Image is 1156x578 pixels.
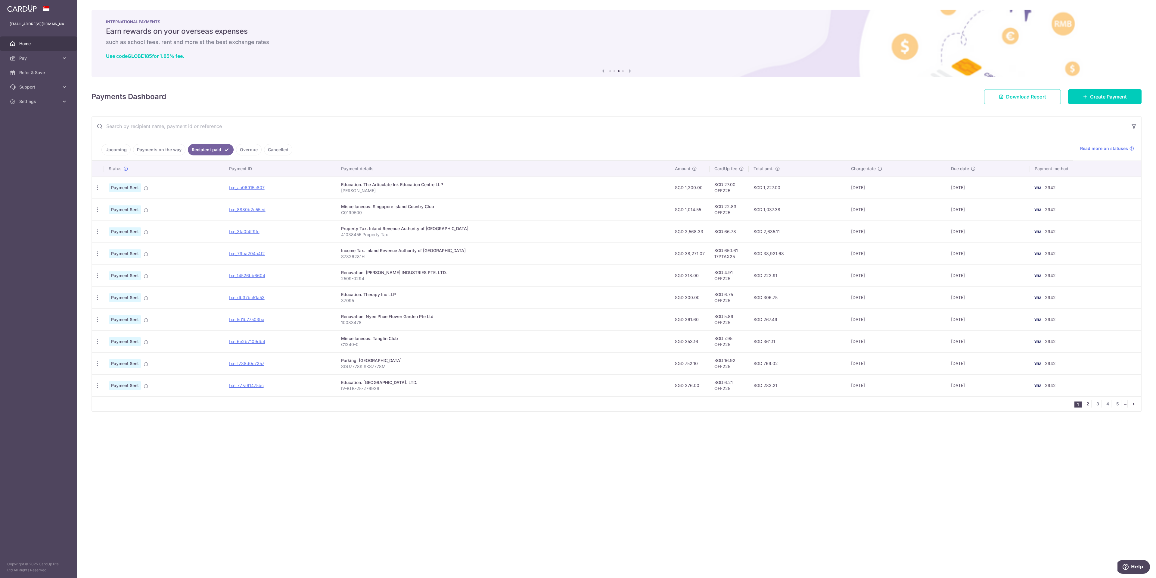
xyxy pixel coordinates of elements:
a: Recipient paid [188,144,234,155]
a: txn_3fa0f4ff9fc [229,229,259,234]
div: Income Tax. Inland Revenue Authority of [GEOGRAPHIC_DATA] [341,248,665,254]
a: Cancelled [264,144,292,155]
td: SGD 4.91 OFF225 [710,264,749,286]
td: [DATE] [946,264,1030,286]
span: Due date [951,166,969,172]
td: SGD 1,200.00 [670,177,710,198]
td: [DATE] [946,374,1030,396]
span: 2942 [1045,207,1056,212]
td: [DATE] [946,352,1030,374]
p: 4103845E Property Tax [341,232,665,238]
span: 2942 [1045,383,1056,388]
td: SGD 353.16 [670,330,710,352]
td: SGD 27.00 OFF225 [710,177,749,198]
a: txn_79ba204a4f2 [229,251,265,256]
div: Education. [GEOGRAPHIC_DATA]. LTD. [341,380,665,386]
th: Payment method [1030,161,1141,177]
span: 2942 [1045,251,1056,256]
span: Home [19,41,59,47]
td: [DATE] [946,330,1030,352]
p: S7826281H [341,254,665,260]
td: SGD 218.00 [670,264,710,286]
td: [DATE] [846,177,946,198]
div: Education. Therapy Inc LLP [341,292,665,298]
a: Read more on statuses [1080,145,1134,152]
a: Upcoming [101,144,131,155]
td: [DATE] [946,177,1030,198]
td: [DATE] [846,374,946,396]
td: SGD 2,635.11 [749,220,846,242]
a: 5 [1114,400,1121,408]
td: [DATE] [846,330,946,352]
span: Payment Sent [109,359,141,368]
p: IV-BTB-25-276936 [341,386,665,392]
td: [DATE] [846,264,946,286]
li: ... [1124,400,1128,408]
div: Property Tax. Inland Revenue Authority of [GEOGRAPHIC_DATA] [341,226,665,232]
span: 2942 [1045,185,1056,190]
td: SGD 5.89 OFF225 [710,308,749,330]
td: [DATE] [946,308,1030,330]
span: Amount [675,166,690,172]
a: Create Payment [1068,89,1142,104]
td: SGD 6.75 OFF225 [710,286,749,308]
th: Payment details [336,161,670,177]
span: Payment Sent [109,271,141,280]
span: CardUp fee [714,166,737,172]
a: Payments on the way [133,144,185,155]
span: Settings [19,98,59,105]
img: Bank Card [1032,206,1044,213]
td: [DATE] [946,286,1030,308]
iframe: Opens a widget where you can find more information [1117,560,1150,575]
td: [DATE] [846,220,946,242]
td: SGD 2,568.33 [670,220,710,242]
img: Bank Card [1032,272,1044,279]
a: txn_6e2b7109db4 [229,339,265,344]
div: Miscellaneous. Tanglin Club [341,336,665,342]
td: [DATE] [946,220,1030,242]
img: Bank Card [1032,294,1044,301]
td: SGD 300.00 [670,286,710,308]
div: Education. The Articulate Ink Education Centre LLP [341,182,665,188]
a: Download Report [984,89,1061,104]
img: Bank Card [1032,228,1044,235]
span: 2942 [1045,295,1056,300]
span: Charge date [851,166,876,172]
span: 2942 [1045,361,1056,366]
td: [DATE] [946,242,1030,264]
td: SGD 261.60 [670,308,710,330]
p: [PERSON_NAME] [341,188,665,194]
a: Use codeGLOBE185for 1.85% fee. [106,53,184,59]
img: CardUp [7,5,37,12]
span: Support [19,84,59,90]
img: Bank Card [1032,382,1044,389]
a: txn_f738d0c7257 [229,361,264,366]
th: Payment ID [224,161,337,177]
a: 4 [1104,400,1111,408]
td: SGD 306.75 [749,286,846,308]
a: 3 [1094,400,1101,408]
img: Bank Card [1032,360,1044,367]
p: 10083478 [341,320,665,326]
a: txn_777a61475bc [229,383,264,388]
td: SGD 1,227.00 [749,177,846,198]
img: Bank Card [1032,316,1044,323]
a: txn_14526bb6604 [229,273,265,278]
span: Payment Sent [109,293,141,302]
span: 2942 [1045,273,1056,278]
td: SGD 650.61 17PTAX25 [710,242,749,264]
a: txn_5d1b77503ba [229,317,264,322]
td: [DATE] [846,286,946,308]
td: SGD 66.78 [710,220,749,242]
span: Payment Sent [109,249,141,258]
td: SGD 38,271.07 [670,242,710,264]
td: SGD 752.10 [670,352,710,374]
img: International Payment Banner [92,10,1142,77]
p: SDU7778K SKS7778M [341,364,665,370]
div: Renovation. Nyee Phoe Flower Garden Pte Ltd [341,314,665,320]
h4: Payments Dashboard [92,91,166,102]
h5: Earn rewards on your overseas expenses [106,27,1127,36]
td: SGD 222.91 [749,264,846,286]
td: SGD 16.92 OFF225 [710,352,749,374]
